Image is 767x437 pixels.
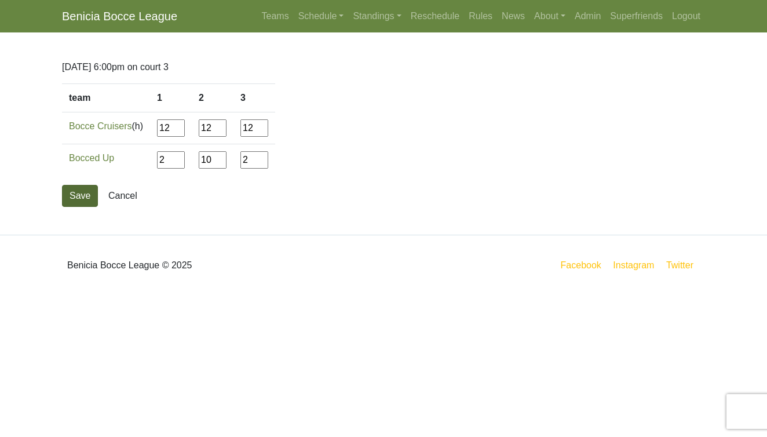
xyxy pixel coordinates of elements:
[664,258,703,272] a: Twitter
[233,84,275,112] th: 3
[62,185,98,207] button: Save
[62,60,705,74] p: [DATE] 6:00pm on court 3
[69,121,132,131] a: Bocce Cruisers
[348,5,406,28] a: Standings
[53,245,383,286] div: Benicia Bocce League © 2025
[464,5,497,28] a: Rules
[62,5,177,28] a: Benicia Bocce League
[497,5,529,28] a: News
[667,5,705,28] a: Logout
[294,5,349,28] a: Schedule
[192,84,233,112] th: 2
[69,153,114,163] a: Bocced Up
[150,84,192,112] th: 1
[406,5,465,28] a: Reschedule
[62,112,150,144] td: (h)
[62,84,150,112] th: team
[570,5,605,28] a: Admin
[611,258,656,272] a: Instagram
[558,258,604,272] a: Facebook
[605,5,667,28] a: Superfriends
[257,5,294,28] a: Teams
[101,185,145,207] a: Cancel
[529,5,570,28] a: About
